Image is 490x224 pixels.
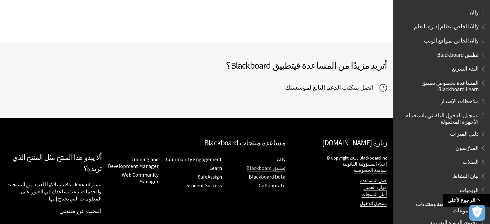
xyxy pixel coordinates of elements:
nav: Book outline for Anthology Ally Help [397,7,486,46]
a: حول المساعدة [360,178,387,184]
span: ملاحظات الإصدار [440,96,479,104]
a: تسجيل الدخول [360,201,387,207]
h2: أتريد مزيدًا من المساعدة في ؟ [197,59,387,72]
span: تطبيق Blackboard [231,60,294,71]
a: Learn [209,165,222,171]
span: بيان النشاط [453,170,479,179]
span: Ally الخاص بمواقع الويب [424,35,479,44]
a: إخلاء المسؤولية القانونية [342,161,387,167]
span: البدء السريع [452,63,479,72]
span: الطلاب [463,157,479,165]
a: Training and Development Manager [108,156,159,170]
a: البحث عن منتجي [59,207,101,215]
span: المدرّسون [456,142,479,151]
a: Ally [277,156,285,163]
span: دليل الميزات [450,128,479,137]
span: Ally [470,7,479,16]
a: الرجوع لأعلى [443,194,490,206]
a: سياسة الخصوصية [354,168,387,173]
button: فتح التفضيلات [469,205,485,221]
a: أمان المنتجات [361,192,387,198]
a: موارد العميل [363,185,387,190]
p: تتميز Blackboard بامتلاكها للعديد من المنتجات والخدمات. دعنا نساعدك في العثور على المعلومات التي ... [6,181,101,202]
span: Ally الخاص بنظام إدارة التعلم [414,21,479,30]
a: زيارة [DOMAIN_NAME] [322,138,387,147]
span: اتصل بمكتب الدعم التابع لمؤسستك [285,83,380,93]
h2: مساعدة منتجات Blackboard [101,137,285,149]
span: تطبيق Blackboard [437,49,479,58]
a: Student Success [187,182,222,189]
a: اتصل بمكتب الدعم التابع لمؤسستك [285,83,387,93]
a: Community Engagement [166,156,222,163]
span: اليوميات [460,185,479,193]
a: تطبيق Blackboard [246,165,285,171]
a: Web Community Manager [122,171,159,185]
h2: ألا يبدو هذا المنتج مثل المنتج الذي تريده؟ [6,152,101,174]
p: ‎© Copyright 2018 Blackboard Inc. [292,155,387,173]
span: المقررات الدراسية ومنتديات المجموعات [401,199,479,214]
a: SafeAssign [198,173,222,180]
span: تسجيل الدخول التلقائي باستخدام الأجهزة المحمولة [401,110,479,125]
a: Collaborate [259,182,285,189]
a: Blackboard Data [249,173,285,180]
span: المساعدة بخصوص تطبيق Blackboard Learn [401,77,479,93]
